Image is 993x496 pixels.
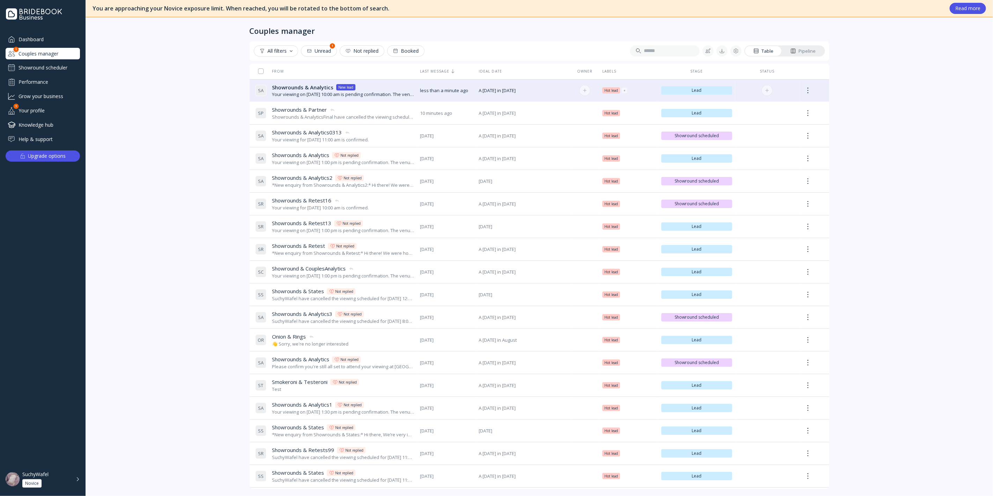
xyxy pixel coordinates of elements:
[664,246,729,252] span: Lead
[255,334,266,346] div: O R
[250,26,315,36] div: Couples manager
[272,106,327,113] span: Showrounds & Partner
[604,269,618,275] span: Hot lead
[272,151,329,159] span: Showrounds & Analytics
[604,405,618,411] span: Hot lead
[604,292,618,297] span: Hot lead
[345,447,363,453] div: Not replied
[604,314,618,320] span: Hot lead
[272,242,325,250] span: Showrounds & Retest
[255,289,266,300] div: S S
[664,292,729,297] span: Lead
[604,451,618,456] span: Hot lead
[604,473,618,479] span: Hot lead
[259,48,293,54] div: All filters
[272,310,332,318] span: Showrounds & Analytics3
[573,69,597,74] div: Owner
[950,3,986,14] button: Read more
[255,198,266,209] div: S R
[479,269,567,275] span: A [DATE] in [DATE]
[335,289,353,294] div: Not replied
[343,221,361,226] div: Not replied
[6,76,80,88] a: Performance
[345,48,379,54] div: Not replied
[664,201,729,207] span: Showround scheduled
[255,176,266,187] div: S A
[664,156,729,161] span: Lead
[420,110,473,117] span: 10 minutes ago
[25,481,39,486] div: Novice
[479,110,567,117] span: A [DATE] in [DATE]
[6,90,80,102] a: Grow your business
[255,357,266,368] div: S A
[272,136,369,143] div: Your viewing for [DATE] 11:00 am is confirmed.
[6,150,80,162] button: Upgrade options
[604,246,618,252] span: Hot lead
[604,110,618,116] span: Hot lead
[479,473,567,480] span: A [DATE] in [DATE]
[664,314,729,320] span: Showround scheduled
[604,360,618,365] span: Hot lead
[420,382,473,389] span: [DATE]
[624,88,625,93] div: +
[272,288,324,295] span: Showrounds & States
[6,34,80,45] a: Dashboard
[420,291,473,298] span: [DATE]
[664,133,729,139] span: Showround scheduled
[420,360,473,366] span: [DATE]
[339,379,357,385] div: Not replied
[661,69,732,74] div: Stage
[6,62,80,73] a: Showround scheduler
[479,450,567,457] span: A [DATE] in [DATE]
[6,105,80,116] div: Your profile
[664,337,729,343] span: Lead
[335,425,353,430] div: Not replied
[340,45,384,57] button: Not replied
[420,473,473,480] span: [DATE]
[604,178,618,184] span: Hot lead
[255,380,266,391] div: S T
[340,153,359,158] div: Not replied
[6,105,80,116] a: Your profile1
[272,333,306,340] span: Onion & Rings
[479,69,567,74] div: Ideal date
[664,88,729,93] span: Lead
[479,155,567,162] span: A [DATE] in [DATE]
[479,428,567,434] span: [DATE]
[272,424,324,431] span: Showrounds & States
[664,405,729,411] span: Lead
[955,6,980,11] div: Read more
[272,197,331,204] span: Showrounds & Retest16
[420,405,473,412] span: [DATE]
[420,337,473,343] span: [DATE]
[335,470,353,476] div: Not replied
[255,402,266,414] div: S A
[255,471,266,482] div: S S
[255,425,266,436] div: S S
[479,291,567,298] span: [DATE]
[14,47,19,52] div: 1
[479,360,567,366] span: A [DATE] in [DATE]
[338,84,353,90] div: New lead
[272,431,414,438] div: *New enquiry from Showrounds & States:* Hi there, We’re very interested in your venue for our spe...
[420,87,473,94] span: less than a minute ago
[420,450,473,457] span: [DATE]
[602,69,656,74] div: Labels
[387,45,425,57] button: Booked
[6,48,80,59] div: Couples manager
[272,409,414,415] div: Your viewing on [DATE] 1:30 pm is pending confirmation. The venue will approve or decline shortly...
[272,469,324,476] span: Showrounds & States
[255,69,284,74] div: From
[420,314,473,321] span: [DATE]
[272,378,328,386] span: Smokeroni & Testeroni
[255,448,266,459] div: S R
[272,363,414,370] div: Please confirm you're still all set to attend your viewing at [GEOGRAPHIC_DATA] on [DATE] 12:00 pm
[272,129,342,136] span: Showrounds & Analytics0313
[272,477,414,483] div: SuchyWafel have cancelled the viewing scheduled for [DATE] 11:30 AM
[664,473,729,479] span: Lead
[604,337,618,343] span: Hot lead
[6,133,80,145] a: Help & support
[272,446,334,454] span: Showrounds & Retests99
[420,428,473,434] span: [DATE]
